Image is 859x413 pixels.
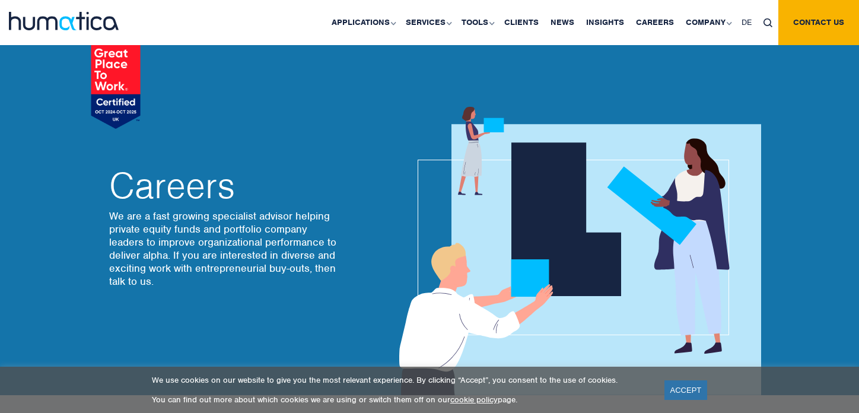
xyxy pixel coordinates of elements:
p: You can find out more about which cookies we are using or switch them off on our page. [152,395,650,405]
p: We are a fast growing specialist advisor helping private equity funds and portfolio company leade... [109,209,341,288]
span: DE [742,17,752,27]
h2: Careers [109,168,341,204]
a: cookie policy [450,395,498,405]
img: search_icon [763,18,772,27]
a: ACCEPT [664,380,708,400]
img: logo [9,12,119,30]
img: about_banner1 [388,107,761,395]
p: We use cookies on our website to give you the most relevant experience. By clicking “Accept”, you... [152,375,650,385]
